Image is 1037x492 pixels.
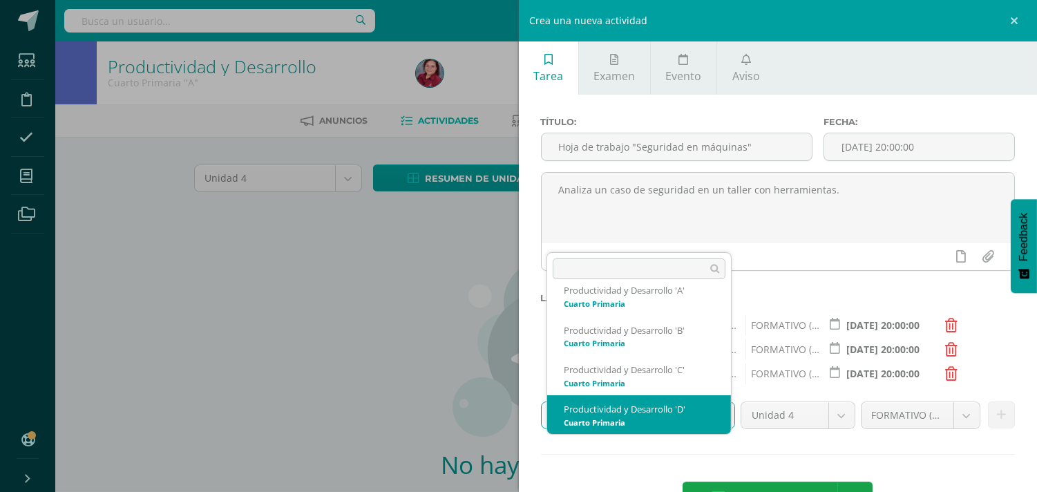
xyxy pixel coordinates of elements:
div: Cuarto Primaria [564,300,714,307]
div: Cuarto Primaria [564,379,714,387]
div: Cuarto Primaria [564,339,714,347]
div: Productividad y Desarrollo 'D' [564,404,714,415]
div: Cuarto Primaria [564,419,714,426]
div: Productividad y Desarrollo 'B' [564,325,714,337]
div: Productividad y Desarrollo 'A' [564,285,714,296]
div: Productividad y Desarrollo 'C' [564,364,714,376]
